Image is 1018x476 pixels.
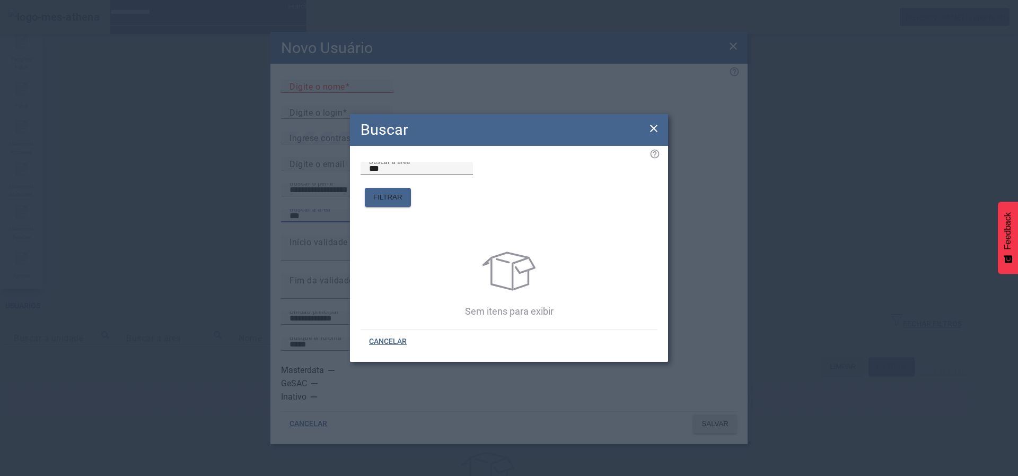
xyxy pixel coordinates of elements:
[365,188,411,207] button: FILTRAR
[373,192,402,203] span: FILTRAR
[369,158,410,165] mat-label: Buscar a área
[369,336,407,347] span: CANCELAR
[998,202,1018,274] button: Feedback - Mostrar pesquisa
[363,304,655,318] p: Sem itens para exibir
[1003,212,1013,249] span: Feedback
[361,118,408,141] h2: Buscar
[361,332,415,351] button: CANCELAR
